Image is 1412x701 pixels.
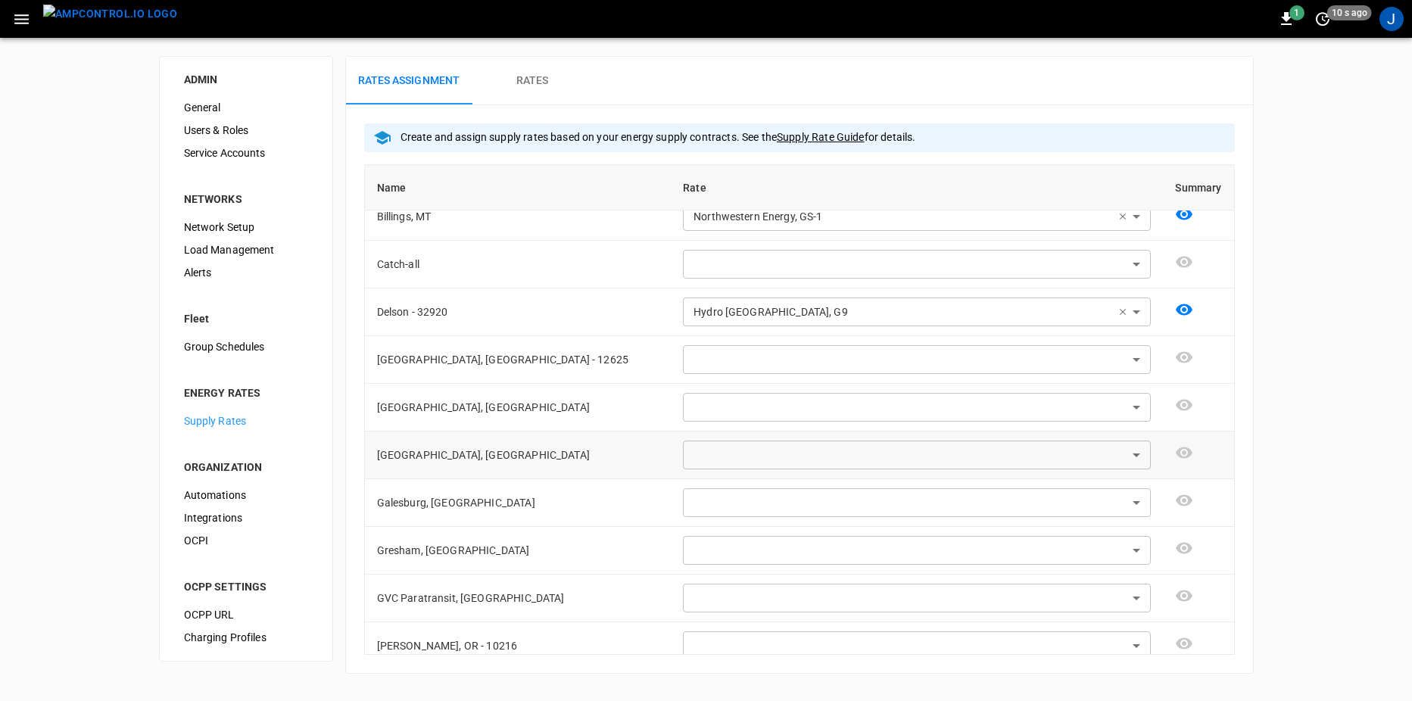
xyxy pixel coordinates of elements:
button: set refresh interval [1311,7,1335,31]
td: Catch-all [365,241,672,288]
div: Charging Profiles [172,626,320,649]
span: General [184,100,308,116]
span: Network Setup [184,220,308,235]
span: Integrations [184,510,308,526]
span: Supply Rates [184,413,308,429]
div: Group Schedules [172,335,320,358]
div: ADMIN [184,72,308,87]
div: Integrations [172,506,320,529]
span: 10 s ago [1327,5,1372,20]
div: Automations [172,484,320,506]
span: OCPP URL [184,607,308,623]
div: ORGANIZATION [184,460,308,475]
td: Galesburg, [GEOGRAPHIC_DATA] [365,479,672,527]
th: Name [365,165,672,210]
img: ampcontrol.io logo [43,5,177,23]
h6: Rates [516,73,549,89]
div: Load Management [172,238,320,261]
div: General [172,96,320,119]
div: Users & Roles [172,119,320,142]
span: Users & Roles [184,123,308,139]
span: Alerts [184,265,308,281]
span: 1 [1289,5,1304,20]
td: [GEOGRAPHIC_DATA], [GEOGRAPHIC_DATA] [365,432,672,479]
td: Gresham, [GEOGRAPHIC_DATA] [365,527,672,575]
div: Service Accounts [172,142,320,164]
td: GVC Paratransit, [GEOGRAPHIC_DATA] [365,575,672,622]
td: [GEOGRAPHIC_DATA], [GEOGRAPHIC_DATA] [365,384,672,432]
div: Fleet [184,311,308,326]
div: Create and assign supply rates based on your energy supply contracts. See the for details. [401,123,916,152]
span: Group Schedules [184,339,308,355]
div: NETWORKS [184,192,308,207]
td: Billings, MT [365,193,672,241]
th: Summary [1163,165,1233,210]
span: OCPI [184,533,308,549]
td: [PERSON_NAME], OR - 10216 [365,622,672,670]
div: profile-icon [1379,7,1404,31]
span: Automations [184,488,308,503]
a: Supply Rate Guide [777,131,865,143]
div: Northwestern Energy, GS-1 [683,202,1111,231]
div: ENERGY RATES [184,385,308,400]
div: Supply Rates [172,410,320,432]
div: OCPP SETTINGS [184,579,308,594]
div: OCPI [172,529,320,552]
td: Delson - 32920 [365,288,672,336]
h6: Rates Assignment [358,73,460,89]
span: Service Accounts [184,145,308,161]
div: Hydro [GEOGRAPHIC_DATA], G9 [683,298,1111,326]
div: OCPP URL [172,603,320,626]
span: Load Management [184,242,308,258]
div: Alerts [172,261,320,284]
div: Network Setup [172,216,320,238]
span: Charging Profiles [184,630,308,646]
th: Rate [671,165,1163,210]
td: [GEOGRAPHIC_DATA], [GEOGRAPHIC_DATA] - 12625 [365,336,672,384]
